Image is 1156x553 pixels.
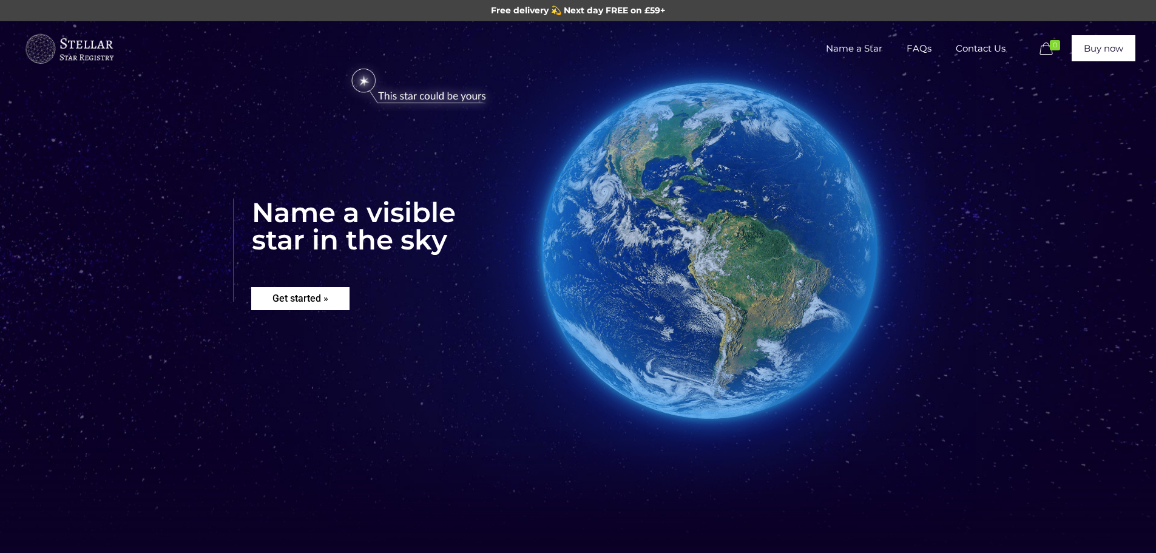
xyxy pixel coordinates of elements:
[1050,40,1060,50] span: 0
[24,21,115,76] a: Buy a Star
[1072,35,1135,61] a: Buy now
[1036,42,1066,56] a: 0
[814,30,894,67] span: Name a Star
[944,30,1018,67] span: Contact Us
[336,63,502,111] img: star-could-be-yours.png
[233,198,456,302] rs-layer: Name a visible star in the sky
[491,5,665,16] span: Free delivery 💫 Next day FREE on £59+
[944,21,1018,76] a: Contact Us
[894,30,944,67] span: FAQs
[251,287,350,310] rs-layer: Get started »
[894,21,944,76] a: FAQs
[24,31,115,67] img: buyastar-logo-transparent
[814,21,894,76] a: Name a Star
